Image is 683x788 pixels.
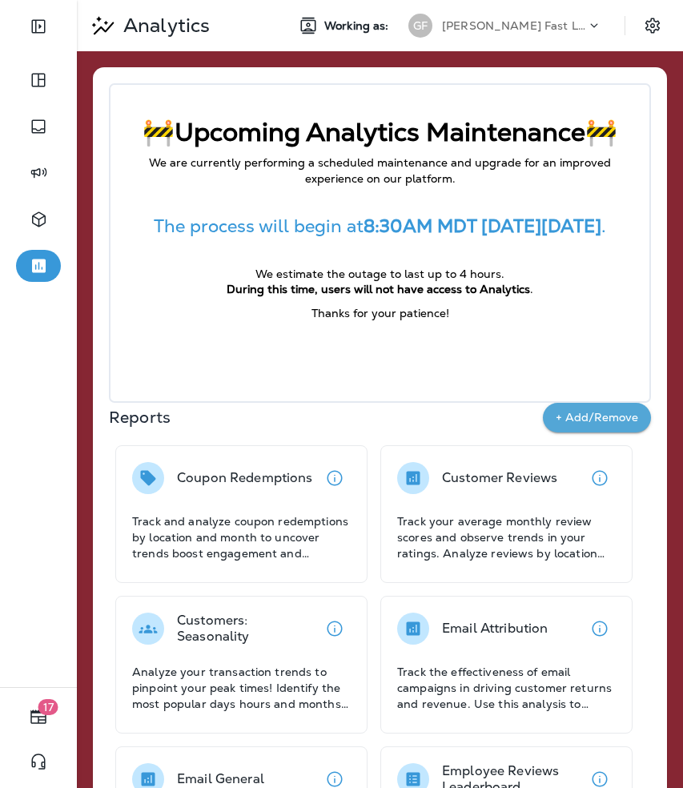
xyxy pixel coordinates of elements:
p: Track and analyze coupon redemptions by location and month to uncover trends boost engagement and... [132,513,351,561]
p: Analyze your transaction trends to pinpoint your peak times! Identify the most popular days hours... [132,664,351,712]
button: 17 [16,701,61,733]
button: View details [319,613,351,645]
span: . [530,282,533,296]
button: Expand Sidebar [16,10,61,42]
button: View details [584,613,616,645]
button: View details [319,462,351,494]
p: Track the effectiveness of email campaigns in driving customer returns and revenue. Use this anal... [397,664,616,712]
strong: During this time, users will not have access to Analytics [227,282,530,296]
span: . [601,215,606,238]
p: Customer Reviews [442,470,557,486]
p: We estimate the outage to last up to 4 hours. [143,267,617,283]
span: 17 [38,699,58,715]
p: Track your average monthly review scores and observe trends in your ratings. Analyze reviews by l... [397,513,616,561]
div: GF [408,14,432,38]
button: + Add/Remove [543,403,651,432]
p: We are currently performing a scheduled maintenance and upgrade for an improved experience on our... [143,155,617,187]
p: 🚧Upcoming Analytics Maintenance🚧 [143,117,617,147]
p: Reports [109,406,543,428]
p: Email General [177,771,264,787]
p: Customers: Seasonality [177,613,319,645]
span: Working as: [324,19,392,33]
button: View details [584,462,616,494]
p: Analytics [117,14,210,38]
span: The process will begin at [154,215,364,238]
p: Thanks for your patience! [143,306,617,322]
p: Email Attribution [442,621,548,637]
p: Coupon Redemptions [177,470,313,486]
button: Settings [638,11,667,40]
p: [PERSON_NAME] Fast Lube dba [PERSON_NAME] [442,19,586,32]
strong: 8:30AM MDT [DATE][DATE] [364,215,601,238]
